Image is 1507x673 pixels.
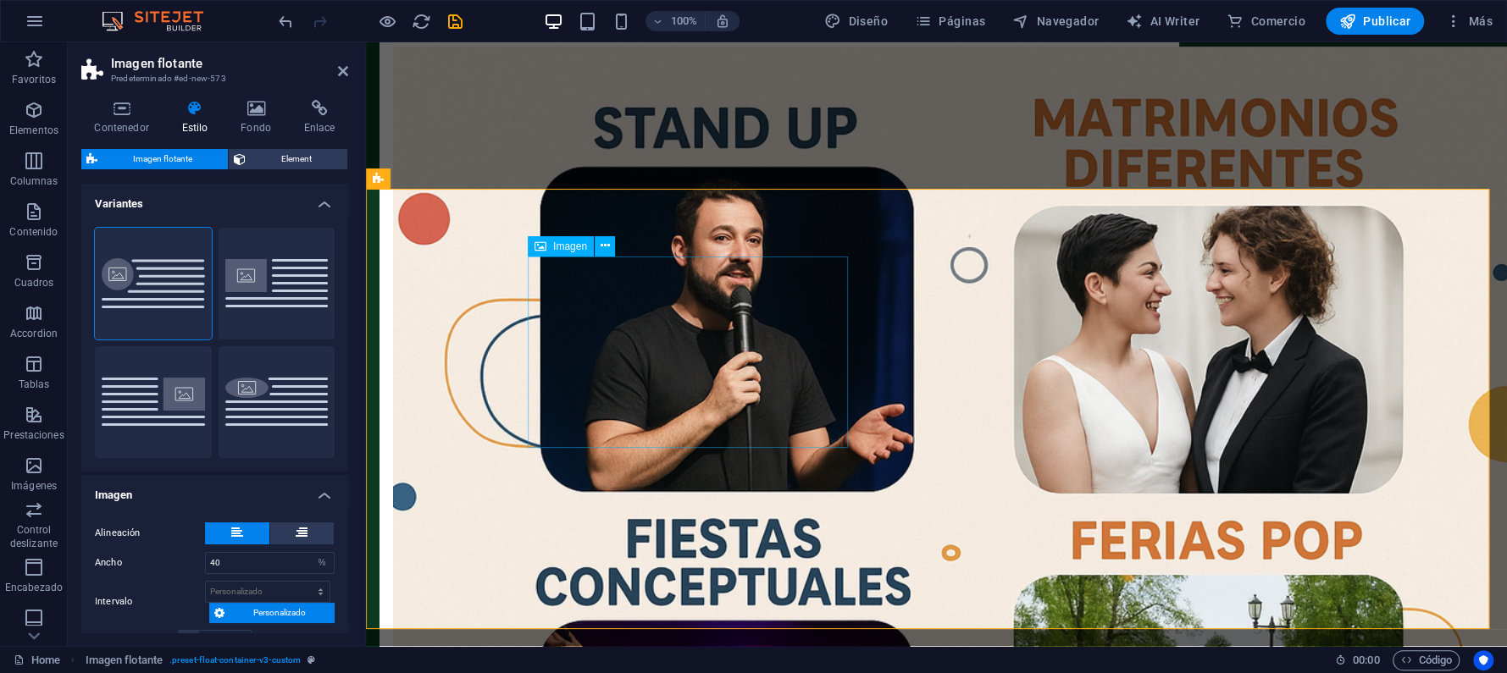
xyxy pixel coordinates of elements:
i: Deshacer: Añadir elemento (Ctrl+Z) [276,12,296,31]
nav: breadcrumb [86,650,316,670]
p: Favoritos [12,73,56,86]
i: Al redimensionar, ajustar el nivel de zoom automáticamente para ajustarse al dispositivo elegido. [715,14,730,29]
button: Páginas [908,8,992,35]
p: Tablas [19,378,50,391]
button: AI Writer [1119,8,1206,35]
span: Comercio [1227,13,1305,30]
h4: Fondo [228,100,291,135]
span: Personalizado [230,603,330,623]
h4: Estilo [169,100,228,135]
span: Páginas [915,13,985,30]
span: Element [251,149,342,169]
span: 00 00 [1353,650,1379,670]
button: reload [411,11,431,31]
span: AI Writer [1126,13,1200,30]
button: save [445,11,465,31]
p: Columnas [10,174,58,188]
h4: Imagen [81,475,348,505]
p: Encabezado [5,581,63,594]
button: Publicar [1326,8,1425,35]
p: Accordion [10,327,58,340]
label: Intervalo [95,592,205,612]
p: Imágenes [11,479,57,493]
h3: Predeterminado #ed-new-573 [111,71,314,86]
button: Navegador [1006,8,1105,35]
button: Diseño [817,8,895,35]
button: Código [1393,650,1460,670]
h2: Imagen flotante [111,56,348,71]
div: Diseño (Ctrl+Alt+Y) [817,8,895,35]
span: . preset-float-container-v3-custom [169,650,301,670]
span: Imagen flotante [102,149,223,169]
h6: Tiempo de la sesión [1335,650,1380,670]
p: Cuadros [14,276,54,290]
label: Ancho [95,558,205,567]
button: Comercio [1220,8,1312,35]
label: Alineación [95,523,205,543]
i: Guardar (Ctrl+S) [446,12,465,31]
i: Volver a cargar página [412,12,431,31]
span: Más [1444,13,1493,30]
h4: Contenedor [81,100,169,135]
i: Este elemento es un preajuste personalizable [307,655,315,665]
span: Navegador [1012,13,1099,30]
h6: 100% [671,11,698,31]
p: Elementos [9,124,58,137]
button: 100% [645,11,706,31]
button: Imagen flotante [81,149,228,169]
img: Editor Logo [97,11,224,31]
span: : [1365,654,1367,666]
button: Más [1438,8,1499,35]
button: Personalizado [209,603,335,623]
span: Haz clic para seleccionar y doble clic para editar [86,650,163,670]
span: Diseño [824,13,888,30]
button: undo [275,11,296,31]
button: Usercentrics [1473,650,1493,670]
span: Código [1400,650,1452,670]
p: Prestaciones [3,428,64,442]
a: Haz clic para cancelar la selección y doble clic para abrir páginas [14,650,60,670]
span: Imagen [553,241,587,251]
span: Publicar [1339,13,1411,30]
h4: Variantes [81,184,348,214]
p: Contenido [9,225,58,239]
h4: Enlace [291,100,348,135]
button: Element [229,149,347,169]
